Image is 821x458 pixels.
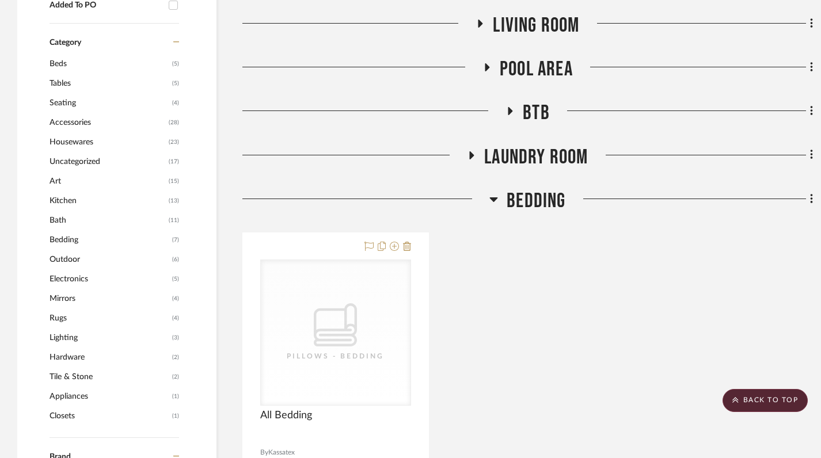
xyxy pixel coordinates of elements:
[50,387,169,406] span: Appliances
[278,350,393,362] div: Pillows - Bedding
[172,55,179,73] span: (5)
[50,191,166,211] span: Kitchen
[50,152,166,171] span: Uncategorized
[169,211,179,230] span: (11)
[50,328,169,348] span: Lighting
[172,289,179,308] span: (4)
[50,74,169,93] span: Tables
[50,367,169,387] span: Tile & Stone
[50,269,169,289] span: Electronics
[507,189,565,213] span: Bedding
[169,152,179,171] span: (17)
[500,57,573,82] span: Pool Area
[169,133,179,151] span: (23)
[169,192,179,210] span: (13)
[50,38,81,48] span: Category
[50,308,169,328] span: Rugs
[50,1,163,10] div: Added To PO
[172,231,179,249] span: (7)
[50,230,169,250] span: Bedding
[172,94,179,112] span: (4)
[50,250,169,269] span: Outdoor
[50,132,166,152] span: Housewares
[493,13,579,38] span: Living Room
[50,348,169,367] span: Hardware
[169,113,179,132] span: (28)
[50,54,169,74] span: Beds
[169,172,179,190] span: (15)
[523,101,550,125] span: BTB
[260,409,312,422] span: All Bedding
[50,406,169,426] span: Closets
[172,309,179,327] span: (4)
[50,171,166,191] span: Art
[50,289,169,308] span: Mirrors
[484,145,588,170] span: Laundry Room
[172,348,179,367] span: (2)
[50,93,169,113] span: Seating
[172,270,179,288] span: (5)
[268,447,295,458] span: Kassatex
[172,74,179,93] span: (5)
[172,407,179,425] span: (1)
[260,447,268,458] span: By
[723,389,808,412] scroll-to-top-button: BACK TO TOP
[50,113,166,132] span: Accessories
[172,250,179,269] span: (6)
[172,368,179,386] span: (2)
[172,387,179,406] span: (1)
[172,329,179,347] span: (3)
[50,211,166,230] span: Bath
